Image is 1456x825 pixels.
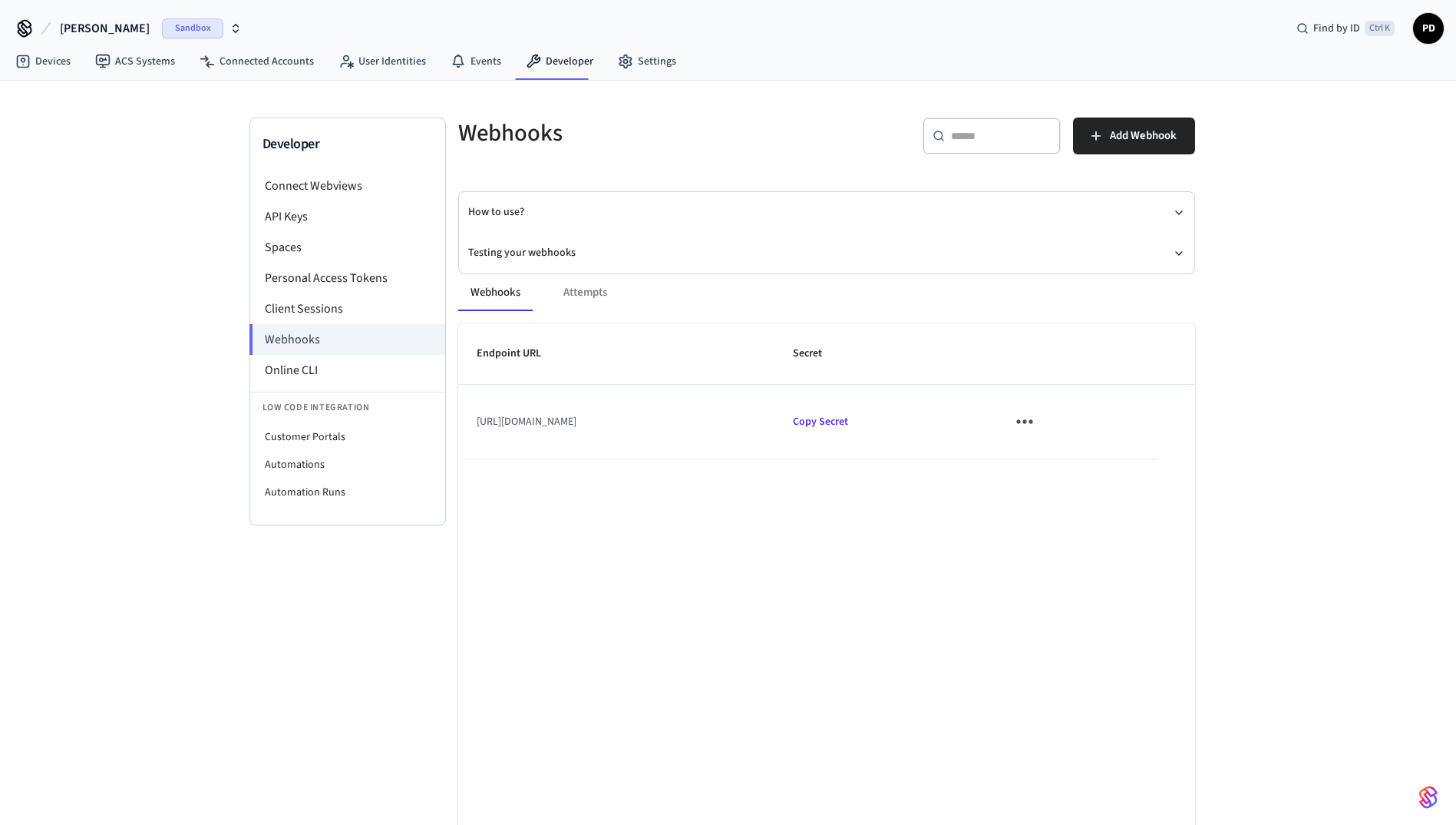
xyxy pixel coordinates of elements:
li: Spaces [250,232,445,263]
button: Testing your webhooks [468,233,1185,273]
a: Events [438,48,513,75]
li: Automations [250,451,445,479]
span: Sandbox [162,18,223,38]
img: SeamLogoGradient.69752ec5.svg [1419,785,1438,810]
a: ACS Systems [83,48,187,75]
span: [PERSON_NAME] [60,19,150,38]
table: sticky table [458,323,1195,459]
a: Developer [513,48,606,75]
a: Devices [3,48,83,75]
li: API Keys [250,201,445,232]
li: Personal Access Tokens [250,263,445,293]
li: Connect Webviews [250,171,445,201]
h3: Developer [262,134,433,155]
span: PD [1415,15,1442,42]
button: Add Webhook [1073,118,1195,154]
button: Webhooks [458,274,533,311]
button: PD [1413,13,1444,44]
span: Find by ID [1313,21,1360,36]
a: Settings [606,48,688,75]
li: Client Sessions [250,293,445,324]
button: How to use? [468,192,1185,233]
td: [URL][DOMAIN_NAME] [458,385,775,459]
span: Secret [793,342,842,366]
li: Automation Runs [250,479,445,506]
a: Connected Accounts [187,48,326,75]
span: Ctrl K [1365,21,1395,36]
span: Copied! [793,414,848,429]
li: Customer Portals [250,423,445,451]
h5: Webhooks [458,118,817,149]
span: Add Webhook [1110,126,1177,146]
li: Online CLI [250,355,445,386]
li: Webhooks [249,324,445,355]
li: Low Code Integration [250,392,445,423]
div: ant example [458,274,1195,311]
a: User Identities [326,48,438,75]
div: Find by IDCtrl K [1284,15,1407,42]
span: Endpoint URL [477,342,561,366]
